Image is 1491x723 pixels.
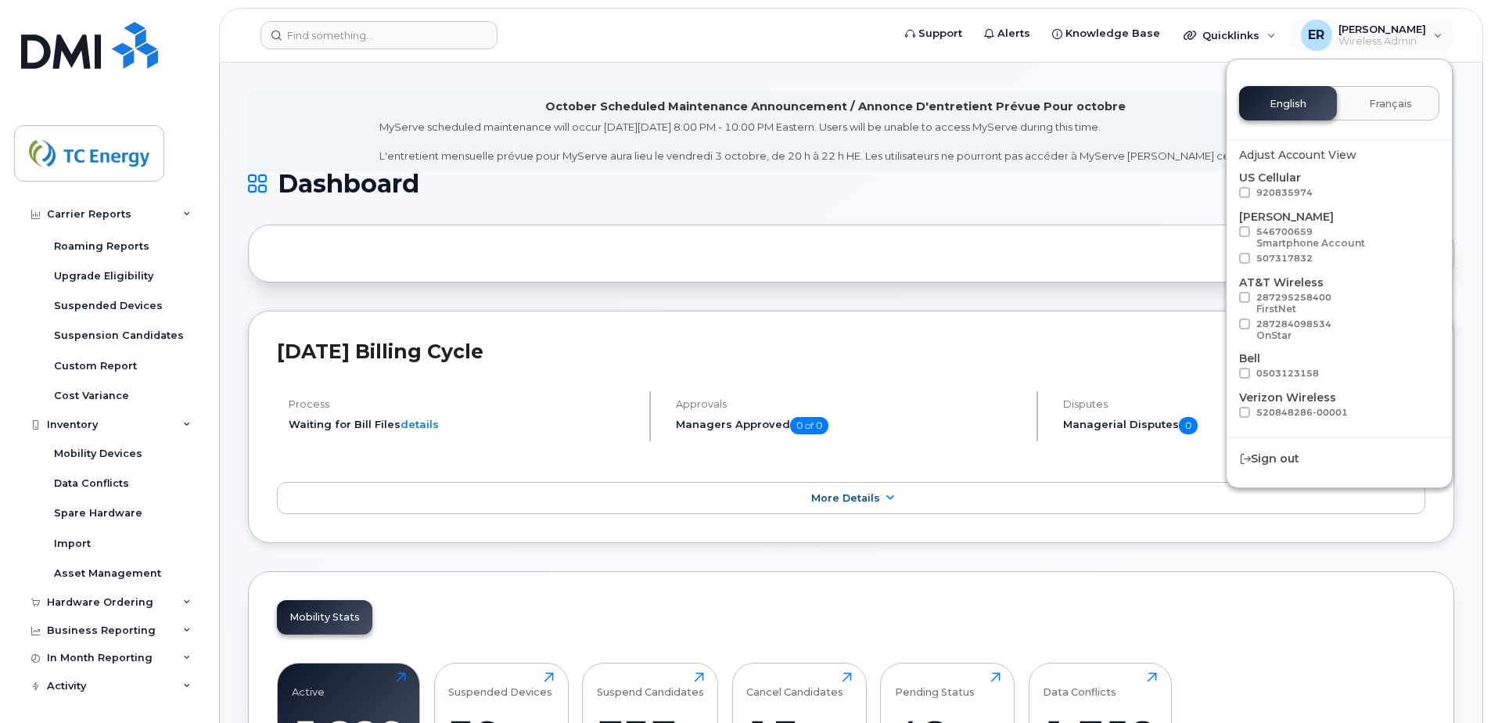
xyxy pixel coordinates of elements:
h5: Managers Approved [676,417,1023,434]
div: [PERSON_NAME] [1239,209,1439,268]
div: Pending Status [895,672,975,698]
h2: [DATE] Billing Cycle [277,340,1425,363]
li: Waiting for Bill Files [289,417,636,432]
h4: Approvals [676,398,1023,410]
span: 920835974 [1256,187,1313,198]
span: 0 [1179,417,1198,434]
h4: Process [289,398,636,410]
span: 507317832 [1256,253,1313,264]
span: Français [1369,98,1412,110]
a: details [401,418,439,430]
iframe: Messenger Launcher [1423,655,1479,711]
div: MyServe scheduled maintenance will occur [DATE][DATE] 8:00 PM - 10:00 PM Eastern. Users will be u... [379,120,1291,164]
span: 0 of 0 [790,417,828,434]
span: 0503123158 [1256,368,1319,379]
div: Smartphone Account [1256,237,1365,249]
div: Verizon Wireless [1239,390,1439,423]
div: Adjust Account View [1239,147,1439,164]
h5: Managerial Disputes [1063,417,1425,434]
span: 287284098534 [1256,318,1331,341]
div: Suspended Devices [448,672,552,698]
div: AT&T Wireless [1239,275,1439,344]
div: OnStar [1256,329,1331,341]
span: 520848286-00001 [1256,407,1348,418]
span: More Details [811,492,880,504]
div: Active [292,672,325,698]
div: US Cellular [1239,170,1439,203]
div: Data Conflicts [1043,672,1116,698]
span: Dashboard [278,172,419,196]
div: Sign out [1227,444,1452,473]
span: 546700659 [1256,226,1365,249]
div: October Scheduled Maintenance Announcement / Annonce D'entretient Prévue Pour octobre [545,99,1126,115]
div: Bell [1239,351,1439,383]
span: 287295258400 [1256,292,1331,315]
div: Suspend Candidates [597,672,704,698]
h4: Disputes [1063,398,1425,410]
div: FirstNet [1256,303,1331,315]
div: Telcel [1239,429,1439,462]
div: Cancel Candidates [746,672,843,698]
